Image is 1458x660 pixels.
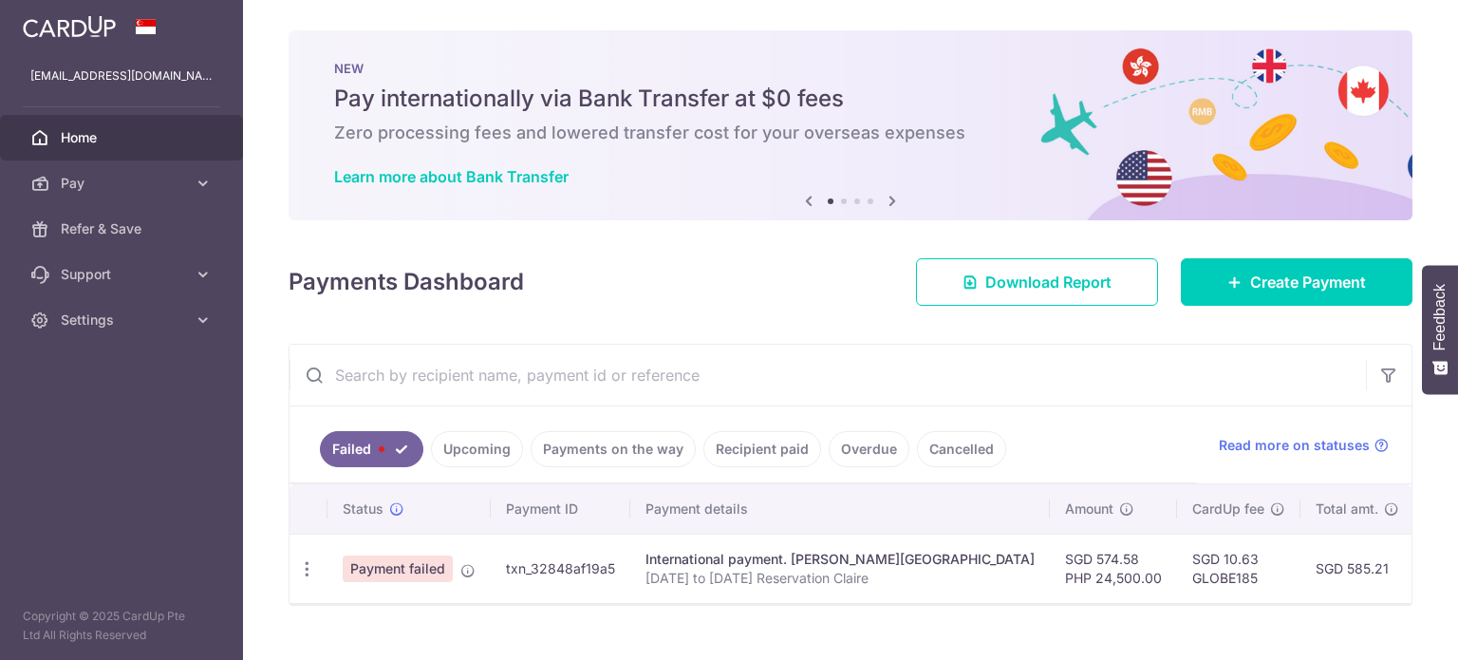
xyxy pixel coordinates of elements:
[343,556,453,582] span: Payment failed
[1192,500,1264,519] span: CardUp fee
[1219,436,1370,455] span: Read more on statuses
[531,431,696,467] a: Payments on the way
[334,61,1367,76] p: NEW
[1050,534,1177,603] td: SGD 574.58 PHP 24,500.00
[917,431,1006,467] a: Cancelled
[645,550,1035,569] div: International payment. [PERSON_NAME][GEOGRAPHIC_DATA]
[334,84,1367,114] h5: Pay internationally via Bank Transfer at $0 fees
[829,431,909,467] a: Overdue
[23,15,116,38] img: CardUp
[61,265,186,284] span: Support
[1300,534,1414,603] td: SGD 585.21
[916,258,1158,306] a: Download Report
[1422,265,1458,394] button: Feedback - Show survey
[1181,258,1412,306] a: Create Payment
[61,219,186,238] span: Refer & Save
[61,174,186,193] span: Pay
[1065,500,1113,519] span: Amount
[985,271,1112,293] span: Download Report
[61,311,186,330] span: Settings
[290,345,1366,405] input: Search by recipient name, payment id or reference
[1177,534,1300,603] td: SGD 10.63 GLOBE185
[334,167,569,186] a: Learn more about Bank Transfer
[289,30,1412,220] img: Bank transfer banner
[320,431,423,467] a: Failed
[334,122,1367,144] h6: Zero processing fees and lowered transfer cost for your overseas expenses
[343,500,383,519] span: Status
[431,431,523,467] a: Upcoming
[703,431,821,467] a: Recipient paid
[1336,603,1439,651] iframe: Opens a widget where you can find more information
[289,265,524,299] h4: Payments Dashboard
[630,484,1050,534] th: Payment details
[1219,436,1389,455] a: Read more on statuses
[61,128,186,147] span: Home
[1250,271,1366,293] span: Create Payment
[645,569,1035,588] p: [DATE] to [DATE] Reservation Claire
[1316,500,1378,519] span: Total amt.
[1431,284,1449,350] span: Feedback
[491,484,630,534] th: Payment ID
[491,534,630,603] td: txn_32848af19a5
[30,66,213,85] p: [EMAIL_ADDRESS][DOMAIN_NAME]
